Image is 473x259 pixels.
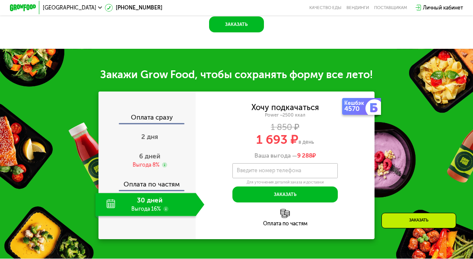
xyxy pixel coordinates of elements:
a: Вендинги [346,5,369,10]
div: Личный кабинет [423,4,463,12]
span: 6 дней [139,152,160,160]
div: Выгода 8% [133,161,159,169]
span: ₽ [297,152,316,160]
img: l6xcnZfty9opOoJh.png [280,209,289,218]
button: Заказать [232,186,337,202]
div: Power ~2500 ккал [196,112,375,118]
span: в день [298,139,314,145]
div: Оплата сразу [99,114,196,123]
span: 9 288 [297,152,312,159]
a: Качество еды [309,5,341,10]
label: Введите номер телефона [237,169,301,172]
span: 1 693 ₽ [256,132,298,147]
div: Хочу подкачаться [251,104,319,111]
span: [GEOGRAPHIC_DATA] [43,5,96,10]
div: Ваша выгода — [196,152,375,160]
button: Заказать [209,16,264,32]
div: Для уточнения деталей заказа и доставки [232,180,337,185]
div: Оплата по частям [196,221,375,226]
div: 4570 [344,106,367,112]
a: [PHONE_NUMBER] [105,4,162,12]
div: Заказать [381,213,456,228]
span: 2 дня [141,133,158,141]
div: 1 850 ₽ [196,123,375,131]
div: Кешбэк [344,101,367,106]
div: Оплата по частям [99,175,196,190]
div: поставщикам [374,5,407,10]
